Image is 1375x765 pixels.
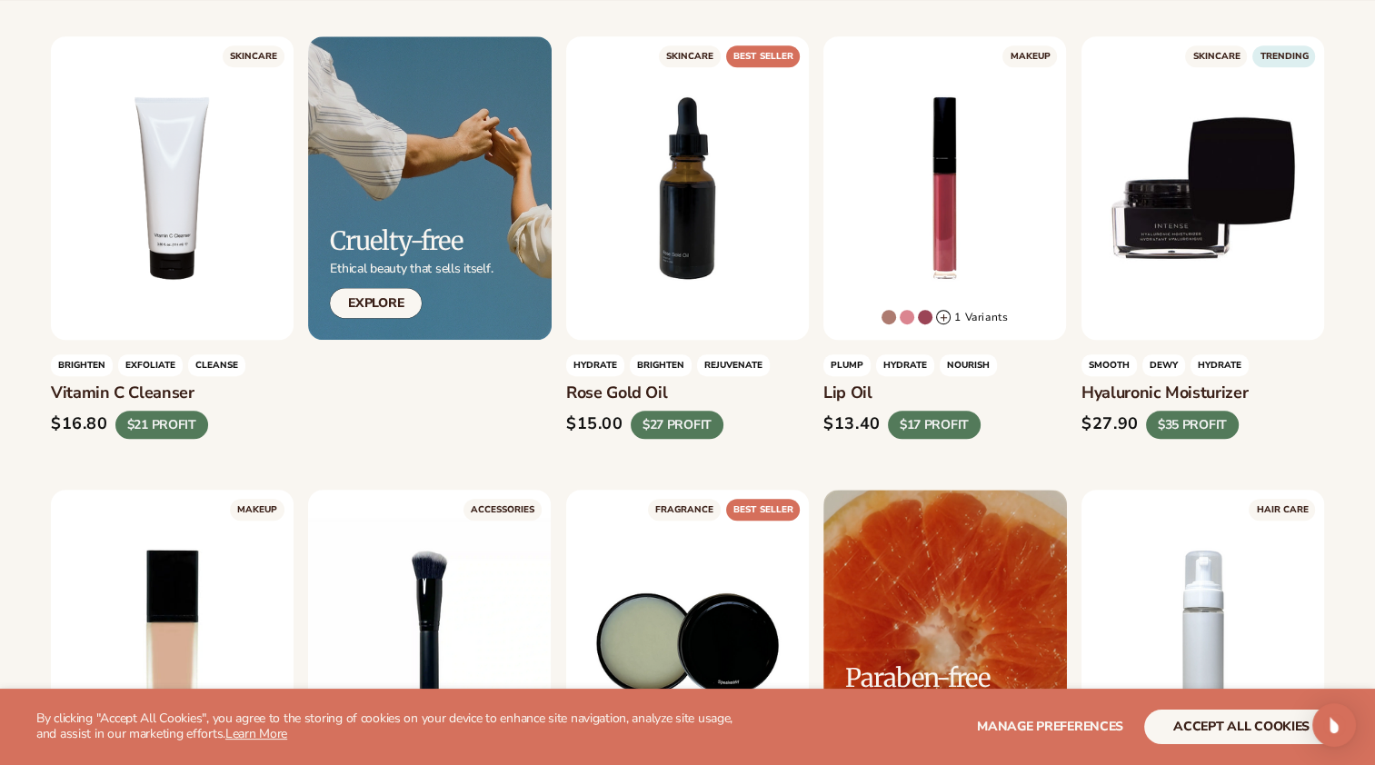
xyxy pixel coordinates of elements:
div: $13.40 [823,415,881,435]
div: $21 PROFIT [115,411,208,439]
span: dewy [1142,354,1185,376]
div: $16.80 [51,415,108,435]
span: Smooth [1081,354,1137,376]
div: $17 PROFIT [888,411,981,439]
div: Open Intercom Messenger [1312,703,1356,747]
span: cleanse [188,354,245,376]
span: brighten [51,354,113,376]
div: $27 PROFIT [630,411,722,439]
p: By clicking "Accept All Cookies", you agree to the storing of cookies on your device to enhance s... [36,711,746,742]
p: Ethical beauty that sells itself. [330,261,493,277]
span: Manage preferences [977,718,1123,735]
span: hydrate [1191,354,1249,376]
h3: Lip oil [823,383,1066,403]
div: $15.00 [566,415,623,435]
span: Plump [823,354,871,376]
div: $27.90 [1081,415,1139,435]
span: rejuvenate [697,354,770,376]
a: Explore [330,288,422,318]
h3: Hyaluronic moisturizer [1081,383,1324,403]
h3: Rose gold oil [566,383,809,403]
h2: Paraben-free [845,664,990,692]
button: Manage preferences [977,710,1123,744]
span: exfoliate [118,354,183,376]
span: HYDRATE [876,354,934,376]
h3: Vitamin C Cleanser [51,383,294,403]
h2: Cruelty-free [330,227,493,255]
span: HYDRATE [566,354,624,376]
a: Learn More [225,725,287,742]
button: accept all cookies [1144,710,1339,744]
div: $35 PROFIT [1145,411,1238,439]
span: Brighten [630,354,692,376]
span: nourish [940,354,997,376]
